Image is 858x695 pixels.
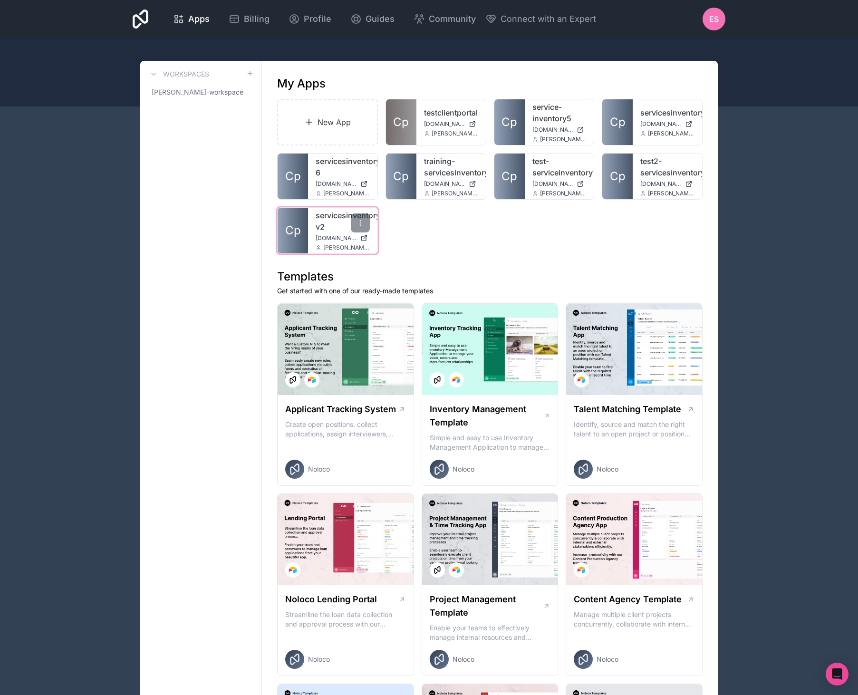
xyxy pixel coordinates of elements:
p: Get started with one of our ready-made templates [277,286,703,296]
a: [DOMAIN_NAME] [532,180,587,188]
span: Guides [366,12,395,26]
img: Airtable Logo [578,566,585,574]
span: Noloco [308,464,330,474]
a: Community [406,9,483,29]
span: Cp [393,169,409,184]
span: Apps [188,12,210,26]
span: [DOMAIN_NAME] [424,120,465,128]
a: test-serviceinventory [532,155,587,178]
a: [DOMAIN_NAME] [424,180,478,188]
a: Cp [494,99,525,145]
h1: Applicant Tracking System [285,403,396,416]
a: Workspaces [148,68,209,80]
a: Cp [602,99,633,145]
a: testclientportal [424,107,478,118]
a: Cp [278,154,308,199]
a: Apps [165,9,217,29]
a: [DOMAIN_NAME] [424,120,478,128]
a: [DOMAIN_NAME] [532,126,587,134]
a: [DOMAIN_NAME] [640,180,694,188]
a: Profile [281,9,339,29]
a: Billing [221,9,277,29]
span: [PERSON_NAME][EMAIL_ADDRESS][DOMAIN_NAME] [432,190,478,197]
a: servicesinventory-6 [316,155,370,178]
span: Connect with an Expert [501,12,596,26]
span: [DOMAIN_NAME] [532,180,573,188]
span: [DOMAIN_NAME] [640,120,681,128]
img: Airtable Logo [578,376,585,384]
img: Airtable Logo [289,566,297,574]
span: [DOMAIN_NAME] [424,180,465,188]
h1: My Apps [277,76,326,91]
h1: Content Agency Template [574,593,682,606]
h1: Inventory Management Template [430,403,544,429]
a: test2-servicesinventory [640,155,694,178]
p: Simple and easy to use Inventory Management Application to manage your stock, orders and Manufact... [430,433,550,452]
h1: Templates [277,269,703,284]
a: servicesinventory-v2 [316,210,370,232]
a: Cp [602,154,633,199]
a: [PERSON_NAME]-workspace [148,84,254,101]
span: Noloco [453,464,474,474]
span: Noloco [597,464,618,474]
span: Noloco [453,655,474,664]
span: Cp [610,115,626,130]
span: [DOMAIN_NAME] [532,126,573,134]
a: Guides [343,9,402,29]
img: Airtable Logo [453,566,460,574]
a: servicesinventory [640,107,694,118]
a: [DOMAIN_NAME] [316,180,370,188]
a: Cp [278,208,308,253]
a: [DOMAIN_NAME] [640,120,694,128]
span: [DOMAIN_NAME] [316,180,357,188]
a: training-servicesinventory [424,155,478,178]
span: [DOMAIN_NAME] [316,234,357,242]
span: Cp [285,223,301,238]
span: Cp [393,115,409,130]
p: Identify, source and match the right talent to an open project or position with our Talent Matchi... [574,420,694,439]
h1: Project Management Template [430,593,543,619]
a: service-inventory5 [532,101,587,124]
div: Open Intercom Messenger [826,663,848,685]
span: Community [429,12,476,26]
h3: Workspaces [163,69,209,79]
p: Create open positions, collect applications, assign interviewers, centralise candidate feedback a... [285,420,406,439]
span: [PERSON_NAME]-workspace [152,87,243,97]
span: Cp [610,169,626,184]
span: [PERSON_NAME][EMAIL_ADDRESS][DOMAIN_NAME] [648,190,694,197]
a: Cp [386,99,416,145]
span: [PERSON_NAME][EMAIL_ADDRESS][DOMAIN_NAME] [323,244,370,251]
span: ES [709,13,719,25]
img: Airtable Logo [453,376,460,384]
p: Enable your teams to effectively manage internal resources and execute client projects on time. [430,623,550,642]
p: Streamline the loan data collection and approval process with our Lending Portal template. [285,610,406,629]
span: [DOMAIN_NAME] [640,180,681,188]
span: [PERSON_NAME][EMAIL_ADDRESS][DOMAIN_NAME] [432,130,478,137]
h1: Noloco Lending Portal [285,593,377,606]
span: Profile [304,12,331,26]
span: Noloco [597,655,618,664]
a: Cp [494,154,525,199]
span: [PERSON_NAME][EMAIL_ADDRESS][DOMAIN_NAME] [540,135,587,143]
span: [PERSON_NAME][EMAIL_ADDRESS][DOMAIN_NAME] [648,130,694,137]
p: Manage multiple client projects concurrently, collaborate with internal and external stakeholders... [574,610,694,629]
span: Cp [285,169,301,184]
span: Billing [244,12,270,26]
a: [DOMAIN_NAME] [316,234,370,242]
a: New App [277,99,378,145]
a: Cp [386,154,416,199]
span: [PERSON_NAME][EMAIL_ADDRESS][DOMAIN_NAME] [323,190,370,197]
span: Cp [501,169,517,184]
img: Airtable Logo [308,376,316,384]
button: Connect with an Expert [485,12,596,26]
span: [PERSON_NAME][EMAIL_ADDRESS][DOMAIN_NAME] [540,190,587,197]
span: Noloco [308,655,330,664]
span: Cp [501,115,517,130]
h1: Talent Matching Template [574,403,681,416]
